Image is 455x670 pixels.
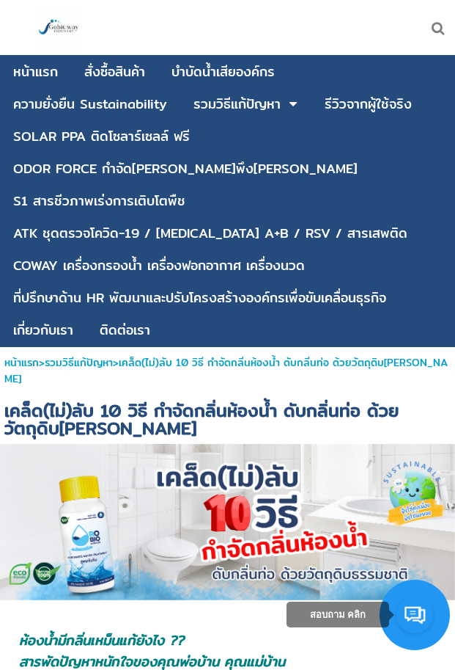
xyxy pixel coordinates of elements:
[13,98,167,111] div: ความยั่งยืน Sustainability
[13,316,73,344] a: เกี่ยวกับเรา
[325,98,412,111] div: รีวิวจากผู้ใช้จริง
[13,324,73,337] div: เกี่ยวกับเรา
[13,291,386,305] div: ที่ปรึกษาด้าน HR พัฒนาและปรับโครงสร้างองค์กรเพื่อขับเคลื่อนธุรกิจ
[13,252,305,280] a: COWAY เครื่องกรองน้ำ เครื่องฟอกอากาศ เครื่องนวด
[13,65,58,79] div: หน้าแรก
[13,155,358,183] a: ODOR FORCE กำจัด[PERSON_NAME]พึง[PERSON_NAME]
[100,324,150,337] div: ติดต่อเรา
[13,162,358,175] div: ODOR FORCE กำจัด[PERSON_NAME]พึง[PERSON_NAME]
[325,90,412,118] a: รีวิวจากผู้ใช้จริง
[13,259,305,272] div: COWAY เครื่องกรองน้ำ เครื่องฟอกอากาศ เครื่องนวด
[193,98,281,111] div: รวมวิธีแก้ปัญหา
[13,58,58,86] a: หน้าแรก
[4,354,39,371] a: หน้าแรก
[4,396,399,442] span: เคล็ด(ไม่)ลับ 10 วิธี กำจัดกลิ่นห้องน้ำ ดับกลิ่นท่อ ด้วยวัตถุดิบ[PERSON_NAME]
[13,219,407,247] a: ATK ชุดตรวจโควิด-19 / [MEDICAL_DATA] A+B / RSV / สารเสพติด
[84,58,145,86] a: สั่งซื้อสินค้า
[13,123,190,150] a: SOLAR PPA ติดโซลาร์เซลล์ ฟรี
[171,65,275,79] div: บําบัดน้ำเสียองค์กร
[13,284,386,312] a: ที่ปรึกษาด้าน HR พัฒนาและปรับโครงสร้างองค์กรเพื่อขับเคลื่อนธุรกิจ
[13,194,185,208] div: S1 สารชีวภาพเร่งการเติบโตพืช
[13,130,190,143] div: SOLAR PPA ติดโซลาร์เซลล์ ฟรี
[310,609,366,620] span: สอบถาม คลิก
[84,65,145,79] div: สั่งซื้อสินค้า
[13,90,167,118] a: ความยั่งยืน Sustainability
[45,354,113,371] a: รวมวิธีแก้ปัญหา
[13,187,185,215] a: S1 สารชีวภาพเร่งการเติบโตพืช
[13,227,407,240] div: ATK ชุดตรวจโควิด-19 / [MEDICAL_DATA] A+B / RSV / สารเสพติด
[4,354,448,387] span: เคล็ด(ไม่)ลับ 10 วิธี กำจัดกลิ่นห้องน้ำ ดับกลิ่นท่อ ด้วยวัตถุดิบ[PERSON_NAME]
[171,58,275,86] a: บําบัดน้ำเสียองค์กร
[37,6,81,50] img: large-1644130236041.jpg
[19,630,184,651] span: ห้องน้ำมีกลิ่นเหม็นแก้ยังไง ??
[100,316,150,344] a: ติดต่อเรา
[193,90,281,118] a: รวมวิธีแก้ปัญหา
